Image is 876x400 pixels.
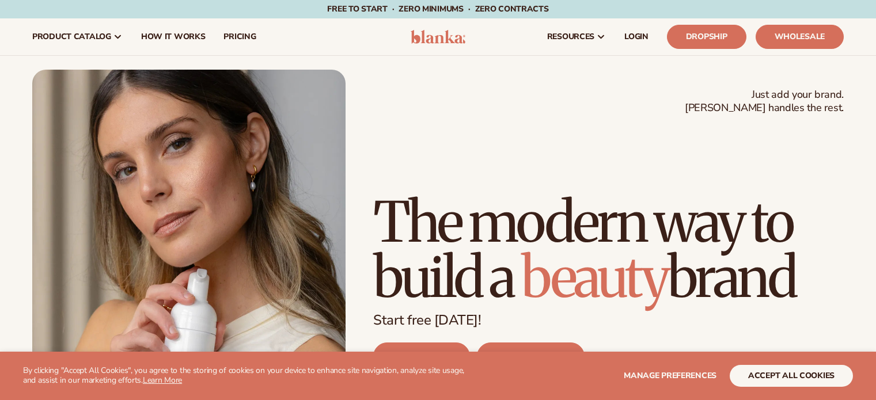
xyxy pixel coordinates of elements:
a: Learn More [143,375,182,386]
img: logo [411,30,465,44]
span: product catalog [32,32,111,41]
span: pricing [223,32,256,41]
span: resources [547,32,594,41]
h1: The modern way to build a brand [373,195,844,305]
a: resources [538,18,615,55]
span: Free to start · ZERO minimums · ZERO contracts [327,3,548,14]
span: LOGIN [624,32,649,41]
p: By clicking "Accept All Cookies", you agree to the storing of cookies on your device to enhance s... [23,366,477,386]
button: Manage preferences [624,365,716,387]
span: Just add your brand. [PERSON_NAME] handles the rest. [685,88,844,115]
button: accept all cookies [730,365,853,387]
a: LOGIN [615,18,658,55]
a: product catalog [23,18,132,55]
a: Wholesale [756,25,844,49]
a: WHOLESALE [477,342,584,370]
a: How It Works [132,18,215,55]
a: pricing [214,18,265,55]
span: Manage preferences [624,370,716,381]
a: Dropship [667,25,746,49]
span: How It Works [141,32,206,41]
span: beauty [521,243,668,312]
p: Start free [DATE]! [373,312,844,329]
a: DROPSHIP [373,342,470,370]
